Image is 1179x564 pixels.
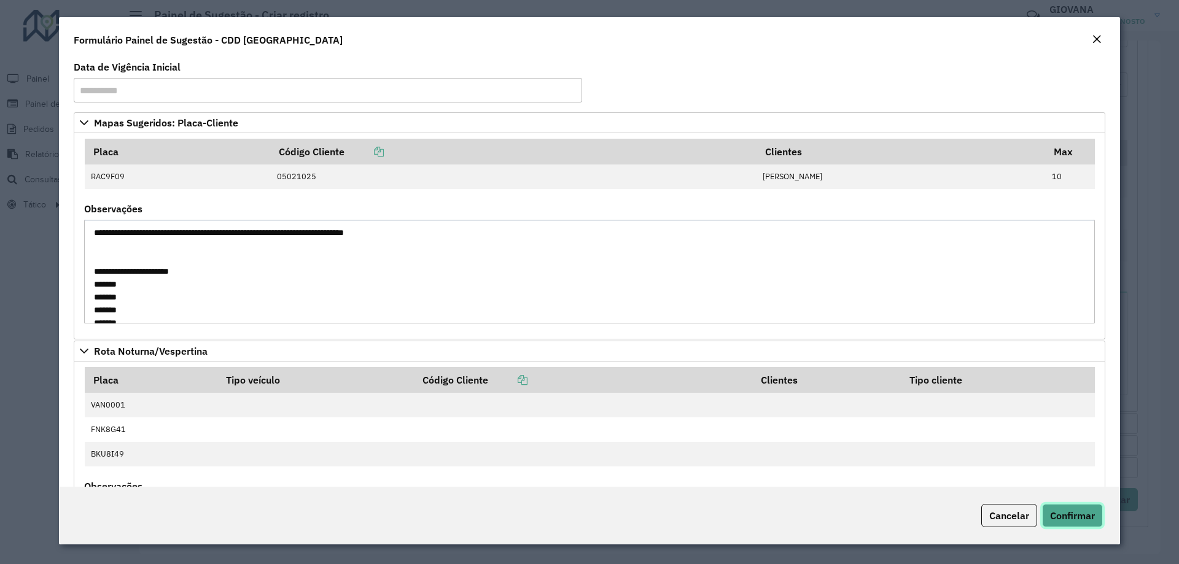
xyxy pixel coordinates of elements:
[217,367,414,393] th: Tipo veículo
[94,118,238,128] span: Mapas Sugeridos: Placa-Cliente
[74,60,181,74] label: Data de Vigência Inicial
[85,164,271,189] td: RAC9F09
[1046,139,1095,164] th: Max
[752,367,901,393] th: Clientes
[94,346,208,356] span: Rota Noturna/Vespertina
[74,341,1105,361] a: Rota Noturna/Vespertina
[85,417,218,442] td: FNK8G41
[989,509,1029,522] span: Cancelar
[1088,32,1105,48] button: Close
[901,367,1095,393] th: Tipo cliente
[757,139,1046,164] th: Clientes
[1042,504,1103,527] button: Confirmar
[85,393,218,417] td: VAN0001
[414,367,752,393] th: Código Cliente
[271,164,757,189] td: 05021025
[757,164,1046,189] td: [PERSON_NAME]
[74,33,343,47] h4: Formulário Painel de Sugestão - CDD [GEOGRAPHIC_DATA]
[271,139,757,164] th: Código Cliente
[74,133,1105,339] div: Mapas Sugeridos: Placa-Cliente
[1050,509,1095,522] span: Confirmar
[981,504,1037,527] button: Cancelar
[85,442,218,466] td: BKU8I49
[85,367,218,393] th: Placa
[84,479,142,493] label: Observações
[488,374,527,386] a: Copiar
[1092,34,1102,44] em: Fechar
[84,201,142,216] label: Observações
[344,145,384,158] a: Copiar
[74,112,1105,133] a: Mapas Sugeridos: Placa-Cliente
[85,139,271,164] th: Placa
[1046,164,1095,189] td: 10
